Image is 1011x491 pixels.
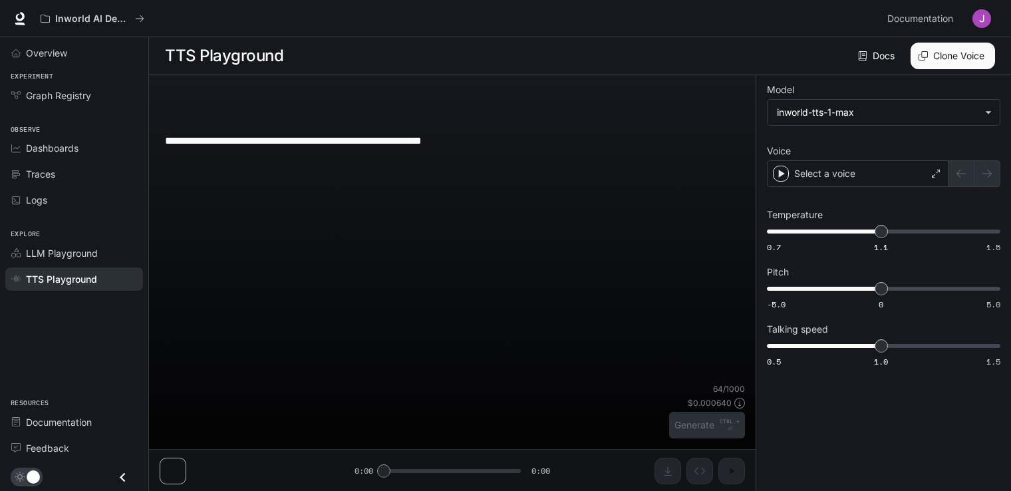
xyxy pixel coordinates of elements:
[767,146,791,156] p: Voice
[972,9,991,28] img: User avatar
[986,356,1000,367] span: 1.5
[882,5,963,32] a: Documentation
[5,41,143,65] a: Overview
[26,246,98,260] span: LLM Playground
[767,242,781,253] span: 0.7
[26,441,69,455] span: Feedback
[767,299,786,310] span: -5.0
[767,267,789,277] p: Pitch
[986,242,1000,253] span: 1.5
[5,436,143,460] a: Feedback
[768,100,1000,125] div: inworld-tts-1-max
[5,136,143,160] a: Dashboards
[887,11,953,27] span: Documentation
[986,299,1000,310] span: 5.0
[874,356,888,367] span: 1.0
[911,43,995,69] button: Clone Voice
[5,162,143,186] a: Traces
[26,141,78,155] span: Dashboards
[879,299,883,310] span: 0
[35,5,150,32] button: All workspaces
[5,267,143,291] a: TTS Playground
[26,167,55,181] span: Traces
[767,356,781,367] span: 0.5
[794,167,855,180] p: Select a voice
[5,242,143,265] a: LLM Playground
[855,43,900,69] a: Docs
[26,272,97,286] span: TTS Playground
[5,188,143,212] a: Logs
[27,469,40,484] span: Dark mode toggle
[26,193,47,207] span: Logs
[165,43,283,69] h1: TTS Playground
[767,325,828,334] p: Talking speed
[767,210,823,220] p: Temperature
[26,415,92,429] span: Documentation
[5,84,143,107] a: Graph Registry
[713,383,745,395] p: 64 / 1000
[968,5,995,32] button: User avatar
[5,410,143,434] a: Documentation
[108,464,138,491] button: Close drawer
[26,88,91,102] span: Graph Registry
[26,46,67,60] span: Overview
[874,242,888,253] span: 1.1
[767,85,794,94] p: Model
[688,397,732,409] p: $ 0.000640
[55,13,130,25] p: Inworld AI Demos
[777,106,978,119] div: inworld-tts-1-max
